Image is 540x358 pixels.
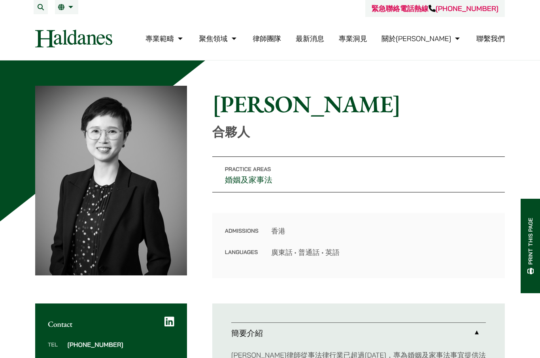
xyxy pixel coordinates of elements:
a: 專業洞見 [339,34,367,43]
a: [PHONE_NUMBER] [67,341,123,349]
a: 聯繫我們 [476,34,505,43]
a: 律師團隊 [253,34,281,43]
span: Practice Areas [225,166,271,173]
a: 婚姻及家事法 [225,175,272,185]
dd: 廣東話 • 普通話 • 英語 [271,247,492,258]
a: 繁 [58,4,75,10]
a: LinkedIn [164,316,174,327]
h1: [PERSON_NAME] [212,90,505,118]
dd: 香港 [271,226,492,236]
a: 專業範疇 [145,34,185,43]
a: 關於何敦 [381,34,462,43]
a: 最新消息 [296,34,324,43]
dt: Admissions [225,226,259,247]
h2: Contact [48,319,174,329]
dt: Languages [225,247,259,258]
img: Logo of Haldanes [35,30,112,47]
a: 聚焦領域 [199,34,238,43]
dt: Tel [48,341,64,357]
a: 緊急聯絡電話熱線[PHONE_NUMBER] [372,4,498,13]
p: 合夥人 [212,124,505,139]
a: 簡要介紹 [231,323,486,343]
